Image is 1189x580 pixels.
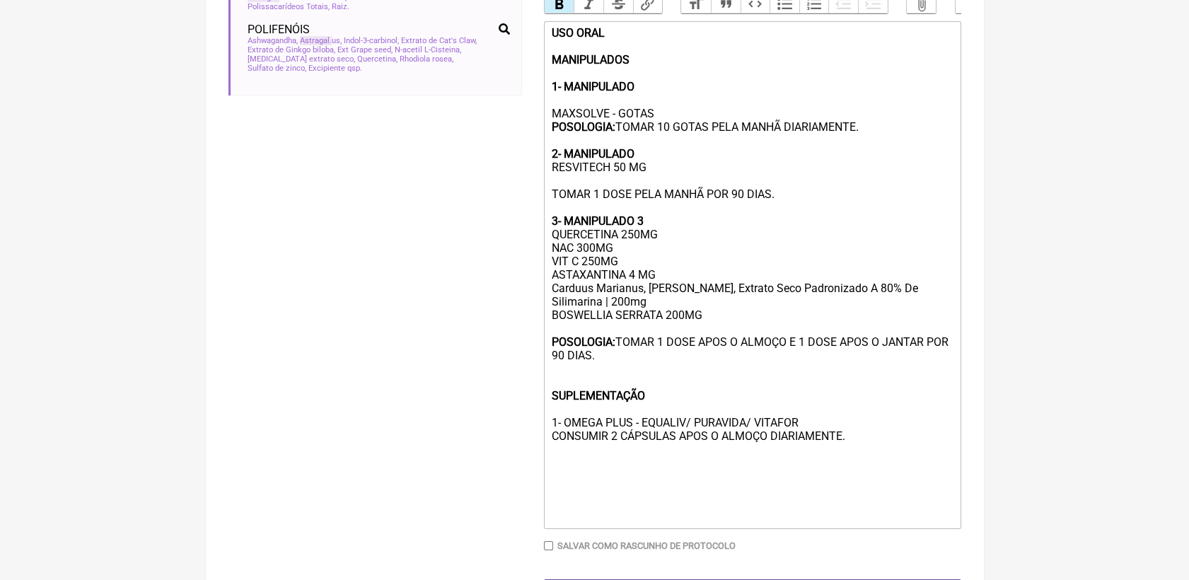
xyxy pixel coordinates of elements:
[395,45,461,54] span: N-acetil L-Cisteina
[551,389,644,402] strong: SUPLEMENTAÇÃO
[248,64,306,73] span: Sulfato de zinco
[551,120,615,134] strong: POSOLOGIA:
[551,335,615,349] strong: POSOLOGIA:
[308,64,362,73] span: Excipiente qsp
[551,147,634,161] strong: 2- MANIPULADO
[551,214,643,228] strong: 3- MANIPULADO 3
[300,36,342,45] span: us
[337,45,393,54] span: Ext Grape seed
[248,54,355,64] span: [MEDICAL_DATA] extrato seco
[357,54,398,64] span: Quercetina
[551,26,629,66] strong: USO ORAL MANIPULADOS
[400,54,453,64] span: Rhodiola rosea
[551,26,953,510] div: MAXSOLVE - GOTAS TOMAR 10 GOTAS PELA MANHÃ DIARIAMENTE. RESVITECH 50 MG TOMAR 1 DOSE PELA MANHÃ P...
[401,36,477,45] span: Extrato de Cat's Claw
[248,36,298,45] span: Ashwagandha
[344,36,399,45] span: Indol-3-carbinol
[551,80,634,93] strong: 1- MANIPULADO
[248,23,310,36] span: POLIFENÓIS
[557,540,736,551] label: Salvar como rascunho de Protocolo
[248,45,335,54] span: Extrato de Ginkgo biloba
[300,36,332,45] span: Astragal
